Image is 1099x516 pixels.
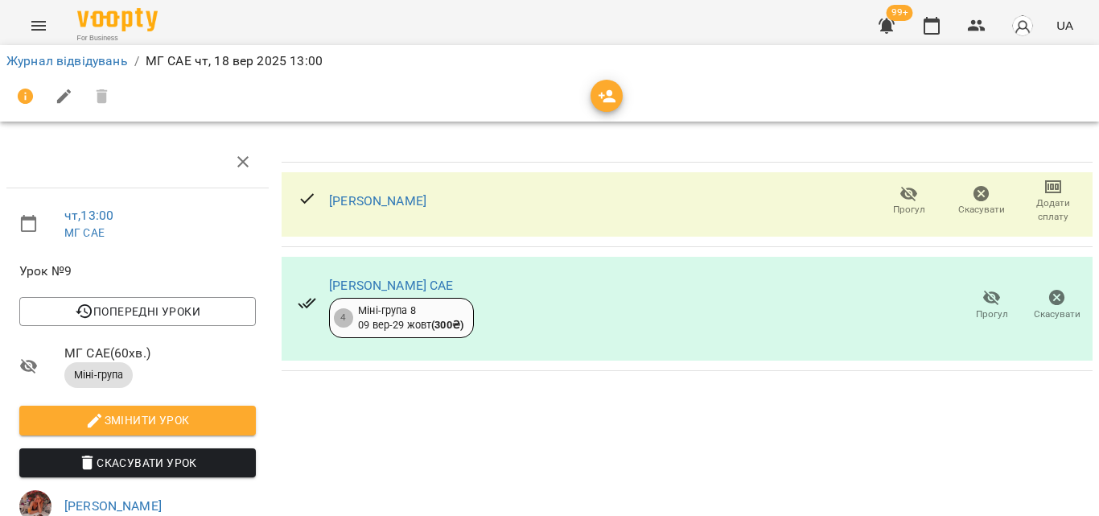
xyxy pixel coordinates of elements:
[976,308,1008,321] span: Прогул
[1050,10,1080,40] button: UA
[77,33,158,43] span: For Business
[6,52,1093,71] nav: breadcrumb
[77,8,158,31] img: Voopty Logo
[32,453,243,473] span: Скасувати Урок
[329,278,454,293] a: [PERSON_NAME] САЕ
[19,262,256,281] span: Урок №9
[329,193,426,208] a: [PERSON_NAME]
[32,302,243,321] span: Попередні уроки
[64,498,162,514] a: [PERSON_NAME]
[873,179,945,224] button: Прогул
[1027,196,1080,224] span: Додати сплату
[1024,283,1089,328] button: Скасувати
[64,226,105,239] a: МГ САЕ
[64,208,113,223] a: чт , 13:00
[19,6,58,45] button: Menu
[334,308,353,328] div: 4
[19,448,256,477] button: Скасувати Урок
[6,53,128,68] a: Журнал відвідувань
[1056,17,1073,34] span: UA
[945,179,1018,224] button: Скасувати
[19,406,256,435] button: Змінити урок
[134,52,139,71] li: /
[887,5,913,21] span: 99+
[1034,308,1080,321] span: Скасувати
[893,203,925,217] span: Прогул
[431,319,463,331] b: ( 300 ₴ )
[358,303,463,333] div: Міні-група 8 09 вер - 29 жовт
[19,297,256,326] button: Попередні уроки
[64,344,256,363] span: МГ САЕ ( 60 хв. )
[1017,179,1089,224] button: Додати сплату
[958,203,1005,217] span: Скасувати
[959,283,1024,328] button: Прогул
[64,368,133,382] span: Міні-група
[1011,14,1034,37] img: avatar_s.png
[32,411,243,430] span: Змінити урок
[146,52,323,71] p: МГ САЕ чт, 18 вер 2025 13:00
